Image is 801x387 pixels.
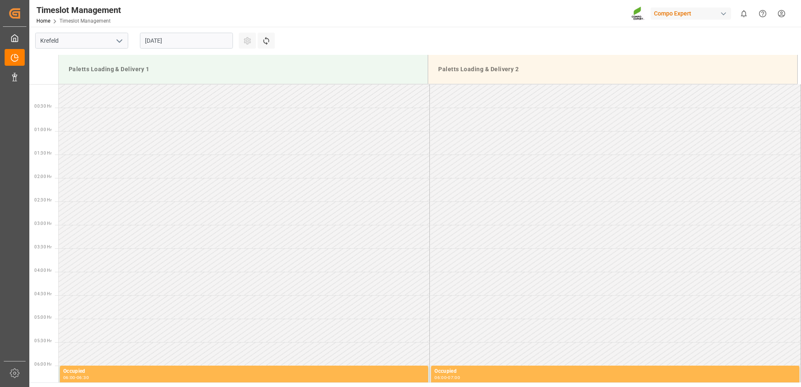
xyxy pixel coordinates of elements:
[34,127,52,132] span: 01:00 Hr
[447,376,448,379] div: -
[34,104,52,108] span: 00:30 Hr
[36,18,50,24] a: Home
[651,8,731,20] div: Compo Expert
[34,362,52,366] span: 06:00 Hr
[35,33,128,49] input: Type to search/select
[631,6,645,21] img: Screenshot%202023-09-29%20at%2010.02.21.png_1712312052.png
[34,245,52,249] span: 03:30 Hr
[63,376,75,379] div: 06:00
[63,367,425,376] div: Occupied
[140,33,233,49] input: DD.MM.YYYY
[34,315,52,320] span: 05:00 Hr
[36,4,121,16] div: Timeslot Management
[34,174,52,179] span: 02:00 Hr
[34,338,52,343] span: 05:30 Hr
[65,62,421,77] div: Paletts Loading & Delivery 1
[75,376,77,379] div: -
[34,198,52,202] span: 02:30 Hr
[434,376,447,379] div: 06:00
[34,151,52,155] span: 01:30 Hr
[448,376,460,379] div: 07:00
[651,5,734,21] button: Compo Expert
[113,34,125,47] button: open menu
[34,268,52,273] span: 04:00 Hr
[753,4,772,23] button: Help Center
[734,4,753,23] button: show 0 new notifications
[34,292,52,296] span: 04:30 Hr
[435,62,791,77] div: Paletts Loading & Delivery 2
[77,376,89,379] div: 06:30
[34,221,52,226] span: 03:00 Hr
[434,367,796,376] div: Occupied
